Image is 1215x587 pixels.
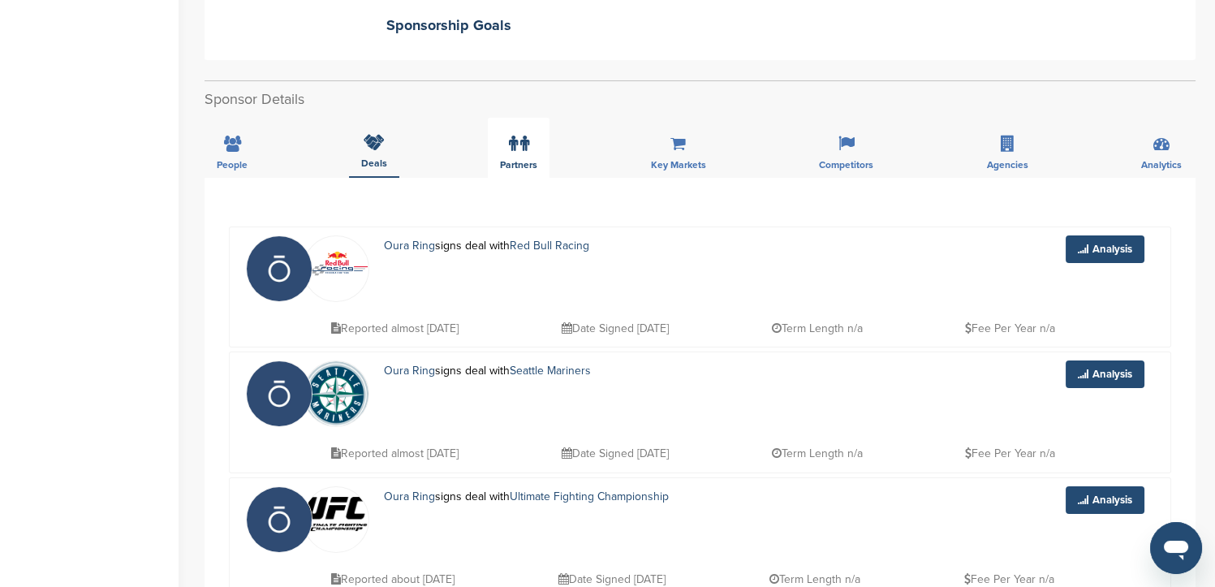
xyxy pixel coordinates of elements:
[384,486,756,507] p: signs deal with
[217,160,248,170] span: People
[562,443,669,464] p: Date Signed [DATE]
[510,239,589,252] a: Red Bull Racing
[1066,486,1144,514] a: Analysis
[510,364,591,378] a: Seattle Mariners
[510,490,669,503] a: Ultimate Fighting Championship
[304,361,368,428] img: Open uri20141112 64162 1mm6uuq?1415805760
[651,160,706,170] span: Key Markets
[361,158,387,168] span: Deals
[247,487,312,552] img: Htnfge24 400x400
[1066,360,1144,388] a: Analysis
[331,443,459,464] p: Reported almost [DATE]
[965,318,1055,339] p: Fee Per Year n/a
[205,88,1196,110] h2: Sponsor Details
[304,497,368,531] img: Data?1415809394
[562,318,669,339] p: Date Signed [DATE]
[987,160,1028,170] span: Agencies
[819,160,873,170] span: Competitors
[331,318,459,339] p: Reported almost [DATE]
[500,160,537,170] span: Partners
[1141,160,1182,170] span: Analytics
[1150,522,1202,574] iframe: Button to launch messaging window
[384,239,435,252] a: Oura Ring
[384,364,435,378] a: Oura Ring
[772,443,863,464] p: Term Length n/a
[384,490,435,503] a: Oura Ring
[384,235,655,256] p: signs deal with
[247,236,312,301] img: Htnfge24 400x400
[1066,235,1144,263] a: Analysis
[384,360,657,381] p: signs deal with
[772,318,863,339] p: Term Length n/a
[247,361,312,426] img: Htnfge24 400x400
[386,15,954,37] h2: Sponsorship Goals
[965,443,1055,464] p: Fee Per Year n/a
[304,251,368,276] img: Data?1415811735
